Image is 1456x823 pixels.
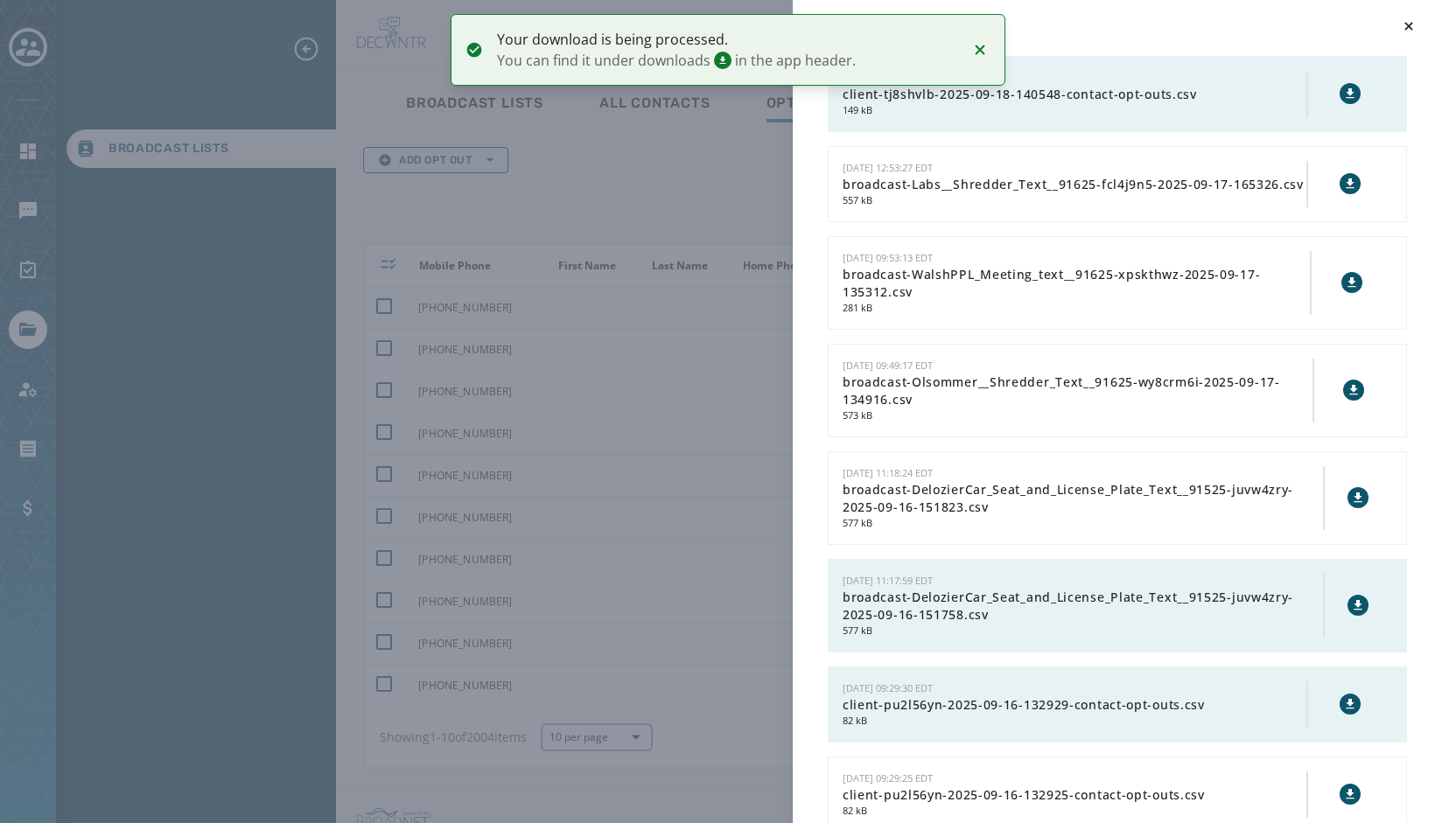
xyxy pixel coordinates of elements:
[843,193,1306,208] span: 557 kB
[843,251,933,264] span: [DATE] 09:53:13 EDT
[843,103,1306,118] span: 149 kB
[843,516,1323,531] span: 577 kB
[843,681,933,694] span: [DATE] 09:29:30 EDT
[497,50,955,71] span: You can find it under downloads in the app header.
[843,696,1306,714] span: client-pu2l56yn-2025-09-16-132929-contact-opt-outs.csv
[843,161,933,174] span: [DATE] 12:53:27 EDT
[843,301,1310,316] span: 281 kB
[843,86,1306,103] span: client-tj8shvlb-2025-09-18-140548-contact-opt-outs.csv
[843,266,1310,301] span: broadcast-WalshPPL_Meeting_text__91625-xpskthwz-2025-09-17-135312.csv
[843,714,1306,729] span: 82 kB
[843,373,1312,408] span: broadcast-Olsommer__Shredder_Text__91625-wy8crm6i-2025-09-17-134916.csv
[843,771,933,785] span: [DATE] 09:29:25 EDT
[843,176,1306,193] span: broadcast-Labs__Shredder_Text__91625-fcl4j9n5-2025-09-17-165326.csv
[843,804,1306,819] span: 82 kB
[843,481,1323,516] span: broadcast-DelozierCar_Seat_and_License_Plate_Text__91525-juvw4zry-2025-09-16-151823.csv
[843,466,933,479] span: [DATE] 11:18:24 EDT
[843,359,933,372] span: [DATE] 09:49:17 EDT
[843,574,933,587] span: [DATE] 11:17:59 EDT
[843,589,1323,624] span: broadcast-DelozierCar_Seat_and_License_Plate_Text__91525-juvw4zry-2025-09-16-151758.csv
[497,29,955,50] span: Your download is being processed.
[843,408,1312,423] span: 573 kB
[843,624,1323,638] span: 577 kB
[843,786,1306,804] span: client-pu2l56yn-2025-09-16-132925-contact-opt-outs.csv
